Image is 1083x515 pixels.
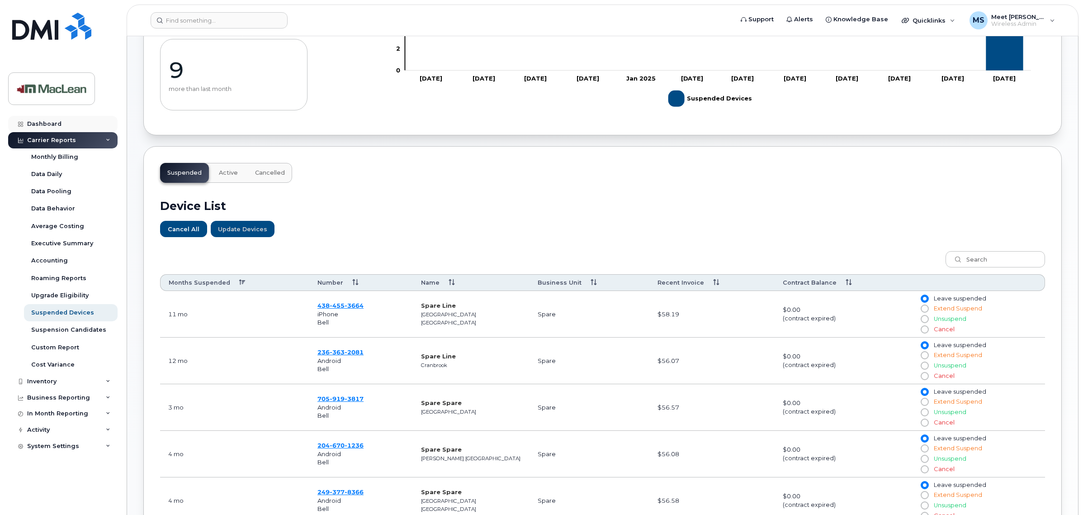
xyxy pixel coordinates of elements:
[934,398,982,405] span: Extend Suspend
[421,399,462,406] strong: Spare Spare
[160,338,309,384] td: August 19, 2024 11:40
[160,384,309,431] td: May 16, 2025 13:50
[530,431,649,477] td: Spare
[317,365,329,372] span: Bell
[330,395,345,402] span: 919
[833,15,888,24] span: Knowledge Base
[934,388,986,395] span: Leave suspended
[921,409,928,416] input: Unsuspend
[309,274,413,291] th: Number: activate to sort column ascending
[317,395,364,402] span: 705
[921,342,928,349] input: Leave suspended
[160,431,309,477] td: April 07, 2025 14:55
[317,404,341,411] span: Android
[420,75,442,82] tspan: [DATE]
[775,291,912,338] td: $0.00
[775,274,912,291] th: Contract Balance: activate to sort column ascending
[421,488,462,496] strong: Spare Spare
[317,357,341,364] span: Android
[396,67,400,74] tspan: 0
[973,15,984,26] span: MS
[921,352,928,359] input: Extend Suspend
[317,488,364,496] a: 2493778366
[783,501,904,509] div: (contract expired)
[345,442,364,449] span: 1236
[934,409,966,415] span: Unsuspend
[524,75,547,82] tspan: [DATE]
[993,75,1016,82] tspan: [DATE]
[731,75,754,82] tspan: [DATE]
[317,395,364,402] a: 7059193817
[626,75,656,82] tspan: Jan 2025
[317,302,364,309] span: 438
[934,445,982,452] span: Extend Suspend
[784,75,806,82] tspan: [DATE]
[775,338,912,384] td: $0.00
[649,291,775,338] td: $58.19
[421,362,447,368] small: Cranbrook
[991,13,1045,20] span: Meet [PERSON_NAME]
[345,395,364,402] span: 3817
[649,384,775,431] td: $56.57
[921,419,928,426] input: Cancel
[530,338,649,384] td: Spare
[668,87,752,110] g: Legend
[317,348,364,356] span: 236
[783,361,904,369] div: (contract expired)
[345,302,364,309] span: 3664
[934,326,955,333] span: Cancel
[934,372,955,379] span: Cancel
[649,274,775,291] th: Recent Invoice: activate to sort column ascending
[934,315,966,322] span: Unsuspend
[577,75,599,82] tspan: [DATE]
[530,274,649,291] th: Business Unit: activate to sort column ascending
[668,87,752,110] g: Suspended Devices
[921,455,928,463] input: Unsuspend
[819,10,894,29] a: Knowledge Base
[317,442,364,449] span: 204
[934,435,986,442] span: Leave suspended
[649,338,775,384] td: $56.07
[330,302,345,309] span: 455
[317,319,329,326] span: Bell
[748,15,774,24] span: Support
[783,407,904,416] div: (contract expired)
[775,431,912,477] td: $0.00
[934,295,986,302] span: Leave suspended
[219,169,238,176] span: Active
[934,482,986,488] span: Leave suspended
[530,384,649,431] td: Spare
[317,497,341,504] span: Android
[681,75,704,82] tspan: [DATE]
[160,199,1045,213] h2: Device List
[794,15,813,24] span: Alerts
[921,435,928,442] input: Leave suspended
[921,445,928,452] input: Extend Suspend
[168,225,199,234] span: Cancel All
[317,302,364,309] a: 4384553664
[330,442,345,449] span: 670
[345,348,364,356] span: 2081
[345,488,364,496] span: 8366
[169,57,299,84] p: 9
[963,11,1061,29] div: Meet Shah
[934,352,982,358] span: Extend Suspend
[169,86,299,93] p: more than last month
[836,75,858,82] tspan: [DATE]
[921,295,928,302] input: Leave suspended
[734,10,780,29] a: Support
[421,353,456,360] strong: Spare Line
[783,314,904,323] div: (contract expired)
[211,221,274,237] button: Update Devices
[317,450,341,458] span: Android
[921,502,928,509] input: Unsuspend
[934,466,955,472] span: Cancel
[421,409,476,415] small: [GEOGRAPHIC_DATA]
[317,348,364,356] a: 2363632081
[421,446,462,453] strong: Spare Spare
[317,458,329,466] span: Bell
[921,491,928,499] input: Extend Suspend
[160,291,309,338] td: September 19, 2024 00:24
[921,326,928,333] input: Cancel
[934,305,982,312] span: Extend Suspend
